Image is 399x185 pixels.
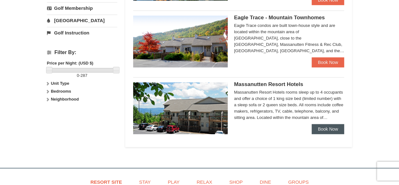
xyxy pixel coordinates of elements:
[47,50,117,55] h4: Filter By:
[47,2,117,14] a: Golf Membership
[234,22,344,54] div: Eagle Trace condos are built town-house style and are located within the mountain area of [GEOGRA...
[47,27,117,39] a: Golf Instruction
[80,73,87,78] span: 287
[312,124,344,134] a: Book Now
[51,81,69,86] strong: Unit Type
[47,61,93,65] strong: Price per Night: (USD $)
[51,89,71,94] strong: Bedrooms
[312,57,344,67] a: Book Now
[47,15,117,26] a: [GEOGRAPHIC_DATA]
[234,15,325,21] span: Eagle Trace - Mountain Townhomes
[51,97,79,102] strong: Neighborhood
[234,81,303,87] span: Massanutten Resort Hotels
[133,82,228,134] img: 19219026-1-e3b4ac8e.jpg
[47,72,117,79] label: -
[234,89,344,121] div: Massanutten Resort Hotels rooms sleep up to 4 occupants and offer a choice of 1 king size bed (li...
[77,73,79,78] span: 0
[133,15,228,67] img: 19218983-1-9b289e55.jpg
